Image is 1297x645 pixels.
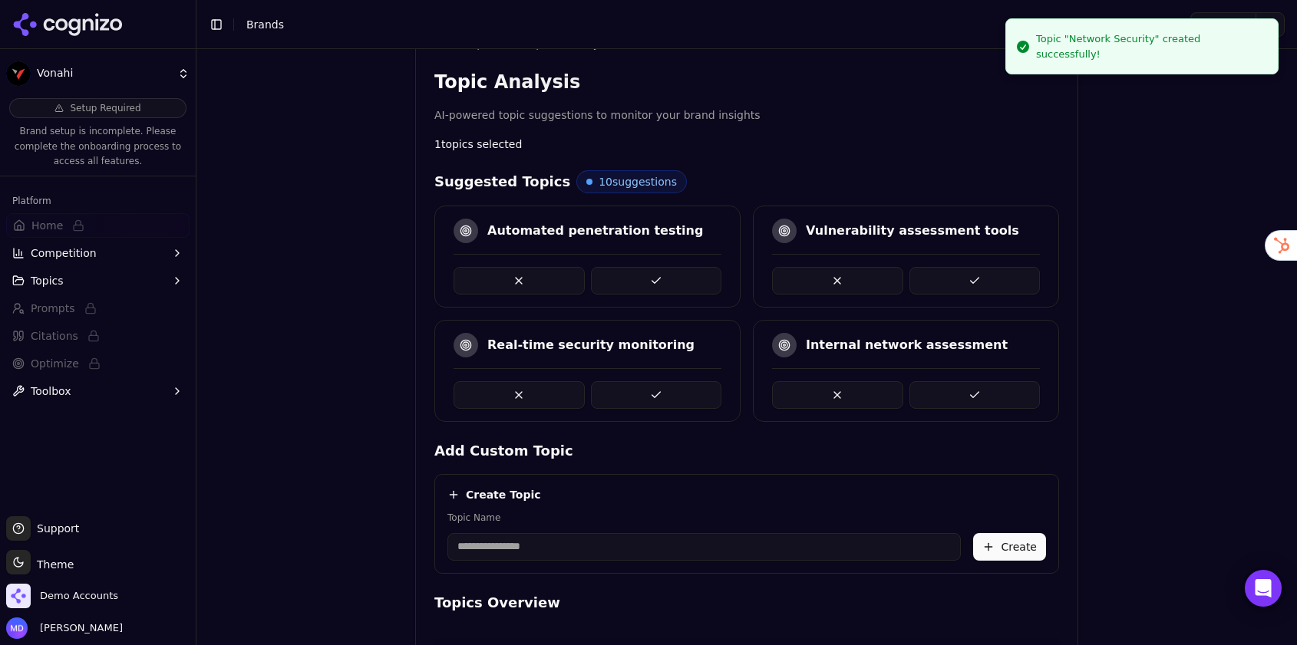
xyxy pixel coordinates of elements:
span: 1 topics selected [434,137,522,152]
h4: Add Custom Topic [434,440,1059,462]
span: 10 suggestions [599,174,677,189]
span: Demo Accounts [40,589,118,603]
span: Brands [246,18,284,31]
span: Prompts [31,301,75,316]
span: Theme [31,558,74,571]
span: Competition [31,245,97,261]
span: Citations [31,328,78,344]
div: Vulnerability assessment tools [806,222,1019,240]
div: Platform [6,189,190,213]
div: Real-time security monitoring [487,336,695,354]
button: Topics [6,268,190,293]
span: Optimize [31,356,79,371]
button: Open organization switcher [6,584,118,608]
div: Topic "Network Security" created successfully! [1036,31,1266,61]
button: Create [973,533,1046,561]
div: Automated penetration testing [487,222,703,240]
span: Support [31,521,79,536]
span: Topics [31,273,64,288]
div: Open Intercom Messenger [1245,570,1282,607]
h4: Create Topic [466,487,541,502]
label: Topic Name [447,512,961,524]
h3: Topic Analysis [434,70,1059,94]
span: Toolbox [31,383,71,399]
img: Demo Accounts [6,584,31,608]
span: [PERSON_NAME] [34,621,123,635]
button: Toolbox [6,379,190,403]
p: Brand setup is incomplete. Please complete the onboarding process to access all features. [9,124,186,169]
h4: Suggested Topics [434,171,570,193]
span: Setup Required [70,102,140,114]
nav: breadcrumb [246,17,284,32]
img: Vonahi [6,61,31,86]
img: Melissa Dowd [6,617,28,639]
button: Competition [6,241,190,265]
button: Share [1190,12,1256,37]
p: AI-powered topic suggestions to monitor your brand insights [434,107,1059,124]
button: Open user button [6,617,123,639]
span: Vonahi [37,67,171,81]
span: Home [31,218,63,233]
div: Internal network assessment [806,336,1008,354]
h4: Topics Overview [434,592,1059,614]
